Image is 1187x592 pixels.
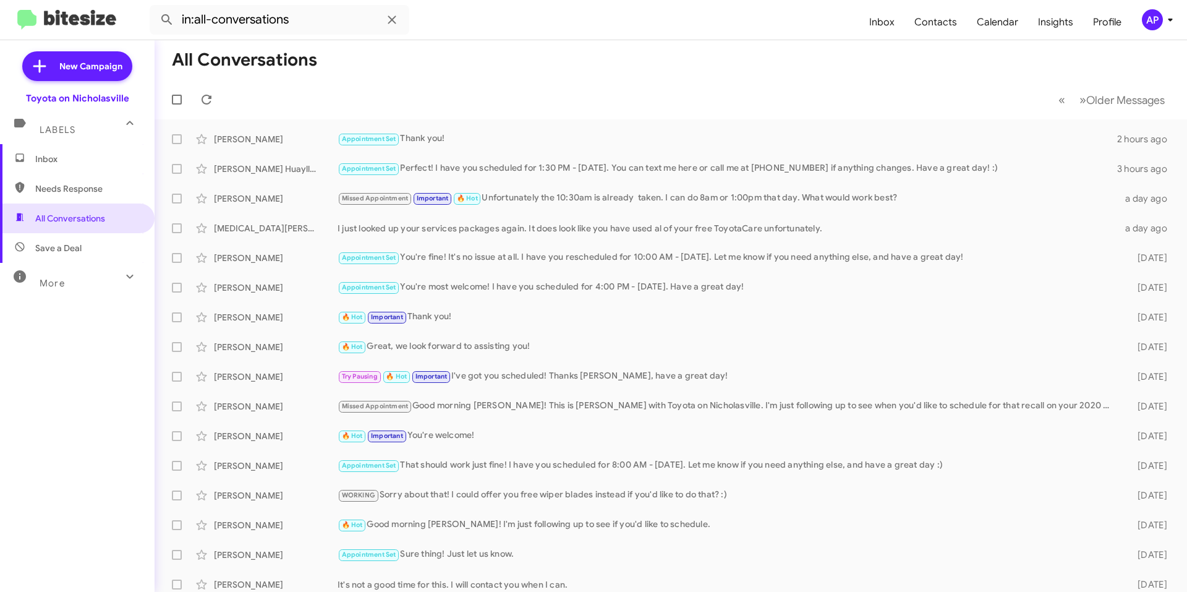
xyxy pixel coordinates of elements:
div: 3 hours ago [1117,163,1177,175]
span: Important [417,194,449,202]
div: [PERSON_NAME] [214,549,338,561]
div: You're most welcome! I have you scheduled for 4:00 PM - [DATE]. Have a great day! [338,280,1118,294]
div: [PERSON_NAME] Huayllani-[PERSON_NAME] [214,163,338,175]
a: Insights [1028,4,1083,40]
button: AP [1131,9,1173,30]
span: Missed Appointment [342,402,409,410]
span: Labels [40,124,75,135]
div: Sure thing! Just let us know. [338,547,1118,562]
span: Appointment Set [342,135,396,143]
div: That should work just fine! I have you scheduled for 8:00 AM - [DATE]. Let me know if you need an... [338,458,1118,473]
div: Great, we look forward to assisting you! [338,340,1118,354]
div: Unfortunately the 10:30am is already taken. I can do 8am or 1:00pm that day. What would work best? [338,191,1118,205]
div: [DATE] [1118,371,1177,383]
span: 🔥 Hot [386,372,407,380]
div: [DATE] [1118,341,1177,353]
div: You're fine! It's no issue at all. I have you rescheduled for 10:00 AM - [DATE]. Let me know if y... [338,251,1118,265]
div: [PERSON_NAME] [214,252,338,264]
div: [DATE] [1118,460,1177,472]
span: Appointment Set [342,551,396,559]
span: « [1058,92,1065,108]
div: AP [1142,9,1163,30]
span: 🔥 Hot [342,343,363,351]
nav: Page navigation example [1052,87,1172,113]
span: 🔥 Hot [342,521,363,529]
div: 2 hours ago [1117,133,1177,145]
div: Thank you! [338,132,1117,146]
a: Contacts [904,4,967,40]
div: Perfect! I have you scheduled for 1:30 PM - [DATE]. You can text me here or call me at [PHONE_NUM... [338,161,1117,176]
div: [DATE] [1118,252,1177,264]
div: [MEDICAL_DATA][PERSON_NAME] [214,222,338,234]
div: [PERSON_NAME] [214,133,338,145]
div: [PERSON_NAME] [214,430,338,442]
a: Calendar [967,4,1028,40]
div: Sorry about that! I could offer you free wiper blades instead if you'd like to do that? :) [338,488,1118,502]
span: » [1079,92,1086,108]
div: [DATE] [1118,519,1177,531]
span: Older Messages [1086,93,1165,107]
div: a day ago [1118,222,1177,234]
span: Try Pausing [342,372,378,380]
span: Important [371,432,403,440]
div: I've got you scheduled! Thanks [PERSON_NAME], have a great day! [338,369,1118,384]
div: [PERSON_NAME] [214,400,338,413]
span: Missed Appointment [342,194,409,202]
span: Needs Response [35,182,140,195]
div: [DATE] [1118,311,1177,324]
div: [PERSON_NAME] [214,281,338,294]
div: [DATE] [1118,549,1177,561]
span: Appointment Set [342,165,396,173]
div: [PERSON_NAME] [214,311,338,324]
div: [DATE] [1118,400,1177,413]
span: More [40,278,65,289]
span: 🔥 Hot [342,432,363,440]
span: WORKING [342,491,375,499]
div: [DATE] [1118,489,1177,502]
div: I just looked up your services packages again. It does look like you have used al of your free To... [338,222,1118,234]
div: It's not a good time for this. I will contact you when I can. [338,578,1118,591]
div: [DATE] [1118,281,1177,294]
span: 🔥 Hot [457,194,478,202]
div: You're welcome! [338,429,1118,443]
div: [PERSON_NAME] [214,578,338,591]
span: All Conversations [35,212,105,225]
div: [PERSON_NAME] [214,371,338,383]
span: Appointment Set [342,254,396,262]
div: a day ago [1118,192,1177,205]
div: [PERSON_NAME] [214,192,338,205]
button: Next [1072,87,1172,113]
div: Thank you! [338,310,1118,324]
div: [PERSON_NAME] [214,460,338,472]
div: Toyota on Nicholasville [26,92,129,105]
a: Profile [1083,4,1131,40]
span: Save a Deal [35,242,82,254]
span: Important [415,372,448,380]
div: [DATE] [1118,578,1177,591]
span: Appointment Set [342,461,396,470]
span: Important [371,313,403,321]
div: [PERSON_NAME] [214,341,338,353]
a: New Campaign [22,51,132,81]
button: Previous [1051,87,1073,113]
a: Inbox [859,4,904,40]
h1: All Conversations [172,50,317,70]
div: Good morning [PERSON_NAME]! This is [PERSON_NAME] with Toyota on Nicholasville. I'm just followin... [338,399,1118,413]
span: Appointment Set [342,283,396,291]
div: [DATE] [1118,430,1177,442]
div: [PERSON_NAME] [214,519,338,531]
span: 🔥 Hot [342,313,363,321]
div: Good morning [PERSON_NAME]! I'm just following up to see if you'd like to schedule. [338,518,1118,532]
div: [PERSON_NAME] [214,489,338,502]
span: New Campaign [59,60,122,72]
input: Search [150,5,409,35]
span: Inbox [35,153,140,165]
